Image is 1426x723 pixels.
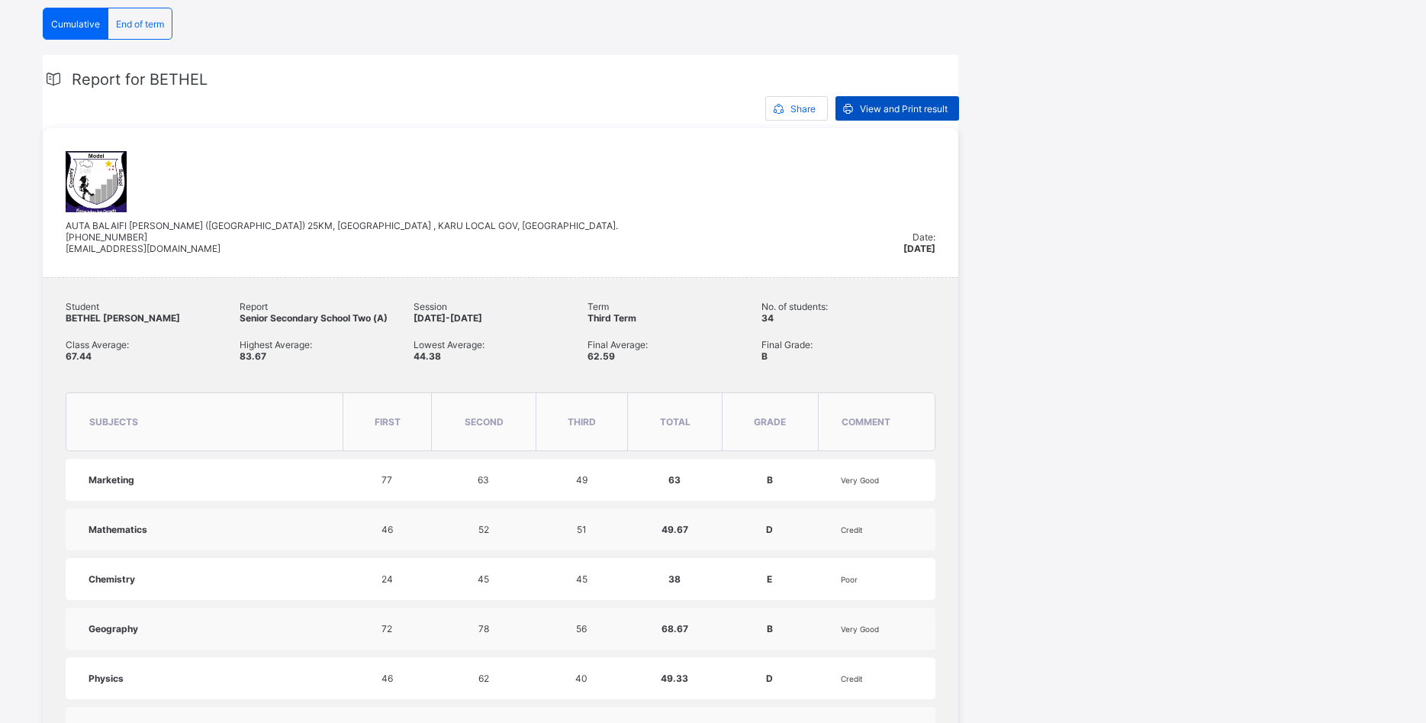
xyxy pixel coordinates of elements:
[381,673,393,684] span: 46
[841,674,863,683] span: Credit
[668,474,681,486] span: 63
[478,573,489,585] span: 45
[575,673,587,684] span: 40
[587,339,761,350] span: Final Average:
[465,416,504,428] span: SECOND
[116,18,164,30] span: End of term
[240,339,414,350] span: Highest Average:
[66,220,618,254] span: AUTA BALAIFI [PERSON_NAME] ([GEOGRAPHIC_DATA]) 25KM, [GEOGRAPHIC_DATA] , KARU LOCAL GOV, [GEOGRAP...
[790,103,816,115] span: Share
[576,623,587,634] span: 56
[375,416,401,428] span: FIRST
[660,416,690,428] span: total
[89,416,138,428] span: subjects
[668,573,681,585] span: 38
[66,312,180,324] span: BETHEL [PERSON_NAME]
[478,474,489,486] span: 63
[478,673,489,684] span: 62
[577,524,587,535] span: 51
[842,416,890,428] span: comment
[381,573,393,585] span: 24
[89,623,138,634] span: Geography
[66,151,127,212] img: countrymodel.png
[767,573,772,585] span: E
[478,524,489,535] span: 52
[240,301,414,312] span: Report
[587,312,636,324] span: Third Term
[761,301,935,312] span: No. of students:
[761,312,774,324] span: 34
[767,474,773,486] span: B
[414,312,482,324] span: [DATE]-[DATE]
[66,339,240,350] span: Class Average:
[89,474,134,486] span: Marketing
[841,625,879,634] span: Very Good
[240,350,266,362] span: 83.67
[841,575,858,584] span: Poor
[51,18,100,30] span: Cumulative
[913,231,935,243] span: Date:
[478,623,489,634] span: 78
[766,673,773,684] span: D
[576,474,587,486] span: 49
[661,524,688,535] span: 49.67
[381,524,393,535] span: 46
[661,623,688,634] span: 68.67
[89,673,124,684] span: Physics
[89,524,147,535] span: Mathematics
[761,339,935,350] span: Final Grade:
[66,301,240,312] span: Student
[661,673,688,684] span: 49.33
[89,573,135,585] span: Chemistry
[66,350,92,362] span: 67.44
[841,525,863,534] span: Credit
[841,476,879,485] span: Very Good
[381,474,392,486] span: 77
[766,524,773,535] span: D
[754,416,786,428] span: grade
[903,243,935,254] span: [DATE]
[860,103,948,115] span: View and Print result
[587,350,615,362] span: 62.59
[414,350,441,362] span: 44.38
[761,350,768,362] span: B
[576,573,587,585] span: 45
[568,416,596,428] span: THIRD
[72,70,208,89] span: Report for BETHEL
[240,312,388,324] span: Senior Secondary School Two (A)
[767,623,773,634] span: B
[381,623,392,634] span: 72
[587,301,761,312] span: Term
[414,301,587,312] span: Session
[414,339,587,350] span: Lowest Average:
